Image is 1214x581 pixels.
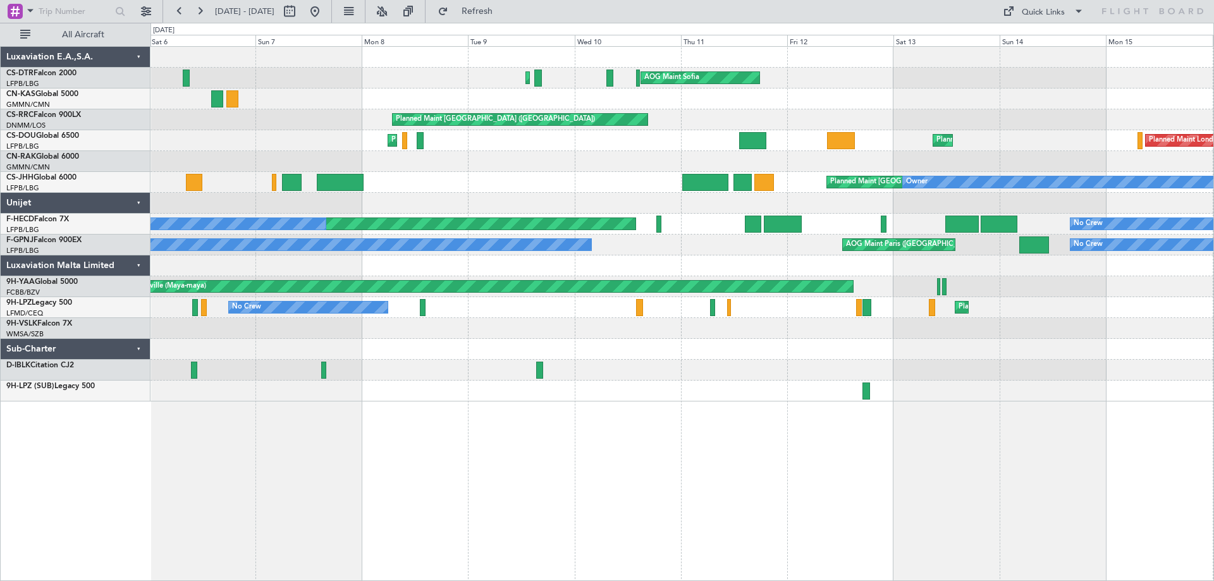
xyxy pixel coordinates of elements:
div: Wed 10 [575,35,681,46]
button: Quick Links [996,1,1090,21]
span: CS-JHH [6,174,34,181]
button: Refresh [432,1,508,21]
div: Sat 13 [893,35,1000,46]
button: All Aircraft [14,25,137,45]
div: Thu 11 [681,35,787,46]
div: Fri 12 [787,35,893,46]
a: LFPB/LBG [6,225,39,235]
div: Sun 7 [255,35,362,46]
span: [DATE] - [DATE] [215,6,274,17]
div: Planned Maint [GEOGRAPHIC_DATA] ([GEOGRAPHIC_DATA]) [830,173,1029,192]
a: GMMN/CMN [6,162,50,172]
a: 9H-VSLKFalcon 7X [6,320,72,327]
a: CS-DTRFalcon 2000 [6,70,77,77]
a: 9H-LPZLegacy 500 [6,299,72,307]
a: 9H-YAAGlobal 5000 [6,278,78,286]
a: LFPB/LBG [6,246,39,255]
div: Quick Links [1022,6,1065,19]
a: CN-KASGlobal 5000 [6,90,78,98]
a: CS-RRCFalcon 900LX [6,111,81,119]
div: No Crew [232,298,261,317]
div: Planned Maint Cannes ([GEOGRAPHIC_DATA]) [959,298,1108,317]
a: D-IBLKCitation CJ2 [6,362,74,369]
div: AOG Maint Paris ([GEOGRAPHIC_DATA]) [846,235,979,254]
div: No Crew [1074,214,1103,233]
span: 9H-VSLK [6,320,37,327]
a: FCBB/BZV [6,288,40,297]
span: F-HECD [6,216,34,223]
div: AOG Maint Sofia [644,68,699,87]
div: Tue 9 [468,35,574,46]
a: DNMM/LOS [6,121,46,130]
div: Planned Maint [GEOGRAPHIC_DATA] ([GEOGRAPHIC_DATA]) [936,131,1136,150]
span: CS-RRC [6,111,34,119]
div: Planned Maint [GEOGRAPHIC_DATA] ([GEOGRAPHIC_DATA]) [391,131,591,150]
span: Refresh [451,7,504,16]
div: Planned Maint Mugla ([GEOGRAPHIC_DATA]) [529,68,676,87]
a: LFMD/CEQ [6,309,43,318]
a: GMMN/CMN [6,100,50,109]
a: LFPB/LBG [6,79,39,89]
a: LFPB/LBG [6,183,39,193]
div: [DATE] [153,25,175,36]
a: CS-JHHGlobal 6000 [6,174,77,181]
a: WMSA/SZB [6,329,44,339]
input: Trip Number [39,2,111,21]
a: F-GPNJFalcon 900EX [6,236,82,244]
span: CN-KAS [6,90,35,98]
div: Planned Maint [GEOGRAPHIC_DATA] ([GEOGRAPHIC_DATA]) [396,110,595,129]
a: 9H-LPZ (SUB)Legacy 500 [6,382,95,390]
span: All Aircraft [33,30,133,39]
a: CS-DOUGlobal 6500 [6,132,79,140]
span: D-IBLK [6,362,30,369]
div: No Crew [1074,235,1103,254]
span: CS-DOU [6,132,36,140]
span: 9H-LPZ (SUB) [6,382,54,390]
span: 9H-LPZ [6,299,32,307]
div: Sun 14 [1000,35,1106,46]
div: Sat 6 [149,35,255,46]
span: 9H-YAA [6,278,35,286]
span: CN-RAK [6,153,36,161]
a: LFPB/LBG [6,142,39,151]
a: CN-RAKGlobal 6000 [6,153,79,161]
div: Owner [906,173,928,192]
span: F-GPNJ [6,236,34,244]
a: F-HECDFalcon 7X [6,216,69,223]
div: Mon 8 [362,35,468,46]
div: Mon 15 [1106,35,1212,46]
span: CS-DTR [6,70,34,77]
